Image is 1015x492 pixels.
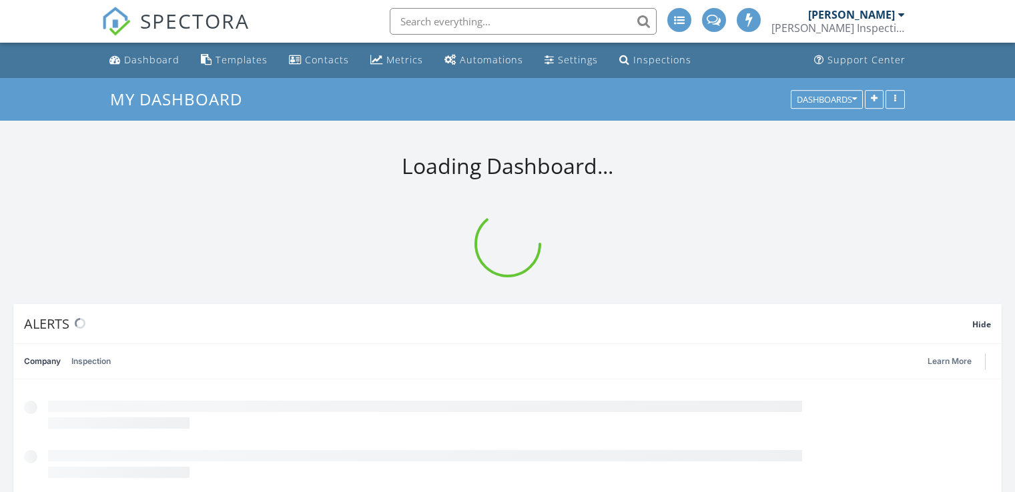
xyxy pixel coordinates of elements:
[24,315,972,333] div: Alerts
[24,344,61,379] a: Company
[216,53,268,66] div: Templates
[558,53,598,66] div: Settings
[771,21,905,35] div: Cooper Inspection Services LLC
[124,53,180,66] div: Dashboard
[390,8,657,35] input: Search everything...
[791,90,863,109] button: Dashboards
[809,48,911,73] a: Support Center
[797,95,857,104] div: Dashboards
[460,53,523,66] div: Automations
[196,48,273,73] a: Templates
[110,88,254,110] a: My Dashboard
[284,48,354,73] a: Contacts
[101,7,131,36] img: The Best Home Inspection Software - Spectora
[101,18,250,46] a: SPECTORA
[633,53,691,66] div: Inspections
[305,53,349,66] div: Contacts
[71,344,111,379] a: Inspection
[928,355,980,368] a: Learn More
[972,319,991,330] span: Hide
[365,48,428,73] a: Metrics
[808,8,895,21] div: [PERSON_NAME]
[104,48,185,73] a: Dashboard
[439,48,529,73] a: Automations (Advanced)
[386,53,423,66] div: Metrics
[614,48,697,73] a: Inspections
[539,48,603,73] a: Settings
[140,7,250,35] span: SPECTORA
[827,53,906,66] div: Support Center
